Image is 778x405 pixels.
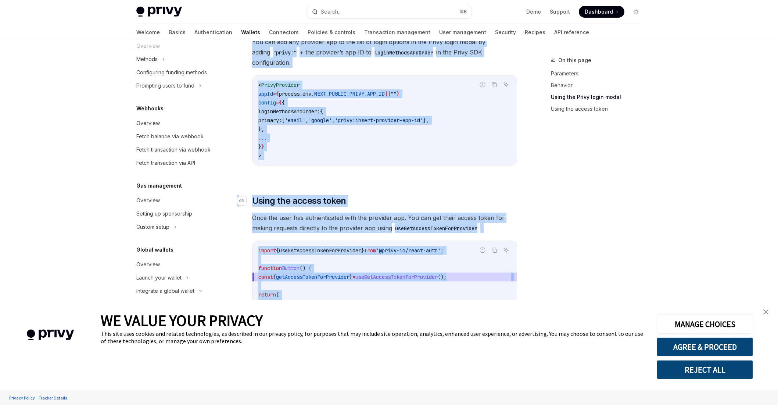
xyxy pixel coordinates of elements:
[136,209,192,218] div: Setting up sponsorship
[352,274,355,280] span: =
[258,108,320,115] span: loginMethodsAndOrder:
[438,274,447,280] span: ();
[355,274,438,280] span: useGetAccessTokenForProvider
[308,117,332,124] span: 'google'
[136,223,169,231] div: Custom setup
[241,24,260,41] a: Wallets
[282,265,300,271] span: Button
[136,132,204,141] div: Fetch balance via webhook
[423,117,429,124] span: ],
[526,8,541,15] a: Demo
[630,6,642,18] button: Toggle dark mode
[279,90,300,97] span: process
[261,82,300,88] span: PrivyProvider
[130,194,225,207] a: Overview
[136,24,160,41] a: Welcome
[279,247,361,254] span: useGetAccessTokenForProvider
[314,90,385,97] span: NEXT_PUBLIC_PRIVY_APP_ID
[276,274,349,280] span: getAccessTokenForProvider
[302,90,311,97] span: env
[276,291,279,298] span: (
[551,91,648,103] a: Using the Privy login modal
[349,274,352,280] span: }
[495,24,516,41] a: Security
[258,117,282,124] span: primary:
[258,291,276,298] span: return
[551,68,648,79] a: Parameters
[258,99,276,106] span: config
[332,117,335,124] span: ,
[579,6,624,18] a: Dashboard
[258,90,273,97] span: appId
[391,90,397,97] span: ""
[459,9,467,15] span: ⌘ K
[478,80,487,89] button: Report incorrect code
[7,391,37,404] a: Privacy Policy
[258,126,264,132] span: },
[550,8,570,15] a: Support
[258,274,273,280] span: const
[237,195,252,207] a: Navigate to header
[130,66,225,79] a: Configuring funding methods
[136,273,182,282] div: Launch your wallet
[258,135,267,141] span: ...
[252,37,517,68] span: You can add any provider app to the list of login options in the Privy login modal by adding + th...
[525,24,545,41] a: Recipes
[763,309,768,315] img: close banner
[364,24,430,41] a: Transaction management
[558,56,591,65] span: On this page
[285,117,305,124] span: 'email'
[376,247,441,254] span: '@privy-io/react-auth'
[258,82,261,88] span: <
[101,311,263,330] span: WE VALUE YOUR PRIVACY
[136,245,173,254] h5: Global wallets
[320,108,323,115] span: {
[276,247,279,254] span: {
[258,152,261,159] span: >
[136,260,160,269] div: Overview
[11,319,90,351] img: company logo
[282,117,285,124] span: [
[269,24,299,41] a: Connectors
[261,143,264,150] span: }
[130,156,225,170] a: Fetch transaction via API
[130,130,225,143] a: Fetch balance via webhook
[136,104,164,113] h5: Webhooks
[136,55,158,64] div: Methods
[551,79,648,91] a: Behavior
[136,81,194,90] div: Prompting users to fund
[501,80,511,89] button: Ask AI
[335,117,423,124] span: 'privy:insert-provider-app-id'
[657,315,753,334] button: MANAGE CHOICES
[279,99,282,106] span: {
[364,247,376,254] span: from
[276,90,279,97] span: {
[441,247,444,254] span: ;
[258,247,276,254] span: import
[258,143,261,150] span: }
[439,24,486,41] a: User management
[361,247,364,254] span: }
[490,245,499,255] button: Copy the contents from the code block
[136,196,160,205] div: Overview
[252,195,346,207] span: Using the access token
[136,119,160,128] div: Overview
[130,117,225,130] a: Overview
[130,207,225,220] a: Setting up sponsorship
[276,99,279,106] span: =
[136,287,194,295] div: Integrate a global wallet
[130,258,225,271] a: Overview
[657,337,753,356] button: AGREE & PROCEED
[136,68,207,77] div: Configuring funding methods
[657,360,753,379] button: REJECT ALL
[136,7,182,17] img: light logo
[490,80,499,89] button: Copy the contents from the code block
[372,49,436,57] code: loginMethodsAndOrder
[305,117,308,124] span: ,
[585,8,613,15] span: Dashboard
[392,224,480,232] code: useGetAccessTokenForProvider
[169,24,186,41] a: Basics
[130,143,225,156] a: Fetch transaction via webhook
[37,391,69,404] a: Tracker Details
[130,298,225,311] a: Overview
